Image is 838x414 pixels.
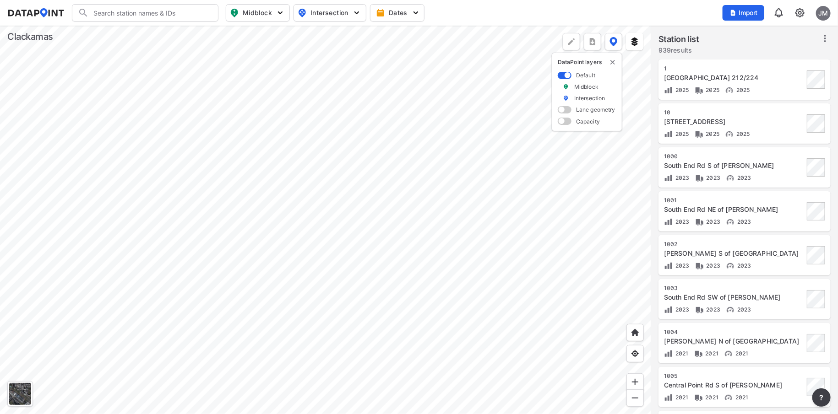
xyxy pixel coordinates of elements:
span: Import [728,8,759,17]
img: close-external-leyer.3061a1c7.svg [609,59,616,66]
img: Volume count [664,261,673,270]
img: 5YPKRKmlfpI5mqlR8AD95paCi+0kK1fRFDJSaMmawlwaeJcJwk9O2fotCW5ve9gAAAAASUVORK5CYII= [276,8,285,17]
span: 2021 [673,350,689,357]
label: Midblock [574,83,599,91]
img: Vehicle class [695,173,704,183]
img: Vehicle speed [726,261,735,270]
span: Dates [378,8,419,17]
div: View my location [626,345,644,362]
div: 102nd Ave N Of Hwy 212/224 [664,73,804,82]
img: map_pin_mid.602f9df1.svg [229,7,240,18]
span: 2023 [673,174,690,181]
span: 2021 [703,394,719,401]
span: 2023 [673,262,690,269]
img: zeq5HYn9AnE9l6UmnFLPAAAAAElFTkSuQmCC [631,349,640,358]
label: Capacity [576,118,600,125]
div: 132nd Ave S Of Sunnyside [664,117,804,126]
img: map_pin_int.54838e6b.svg [297,7,308,18]
span: Intersection [298,7,360,18]
label: Default [576,71,595,79]
div: Home [626,324,644,341]
span: 2023 [735,218,751,225]
img: Volume count [664,173,673,183]
div: JM [816,6,831,21]
span: 2023 [673,218,690,225]
span: ? [818,392,825,403]
button: Dates [370,4,424,22]
img: Volume count [664,305,673,314]
span: 2025 [673,130,689,137]
div: South End Rd SW of Parrish Rd [664,293,804,302]
button: Midblock [226,4,290,22]
img: Vehicle speed [726,305,735,314]
img: Vehicle speed [725,86,734,95]
div: 1004 [664,328,804,336]
img: Volume count [664,393,673,402]
button: External layers [626,33,643,50]
button: delete [609,59,616,66]
img: Volume count [664,129,673,139]
img: Vehicle speed [725,129,734,139]
div: Polygon tool [563,33,580,50]
button: DataPoint layers [605,33,622,50]
div: 10 [664,109,804,116]
img: ZvzfEJKXnyWIrJytrsY285QMwk63cM6Drc+sIAAAAASUVORK5CYII= [631,377,640,387]
span: 2023 [735,174,751,181]
div: 1003 [664,285,804,292]
img: +XpAUvaXAN7GudzAAAAAElFTkSuQmCC [631,328,640,337]
span: 2025 [704,86,720,93]
img: Vehicle class [694,393,703,402]
span: 2023 [704,218,721,225]
div: Clackamas [7,30,53,43]
button: more [812,388,831,407]
a: Import [723,8,768,17]
img: 8A77J+mXikMhHQAAAAASUVORK5CYII= [773,7,784,18]
button: Intersection [294,4,366,22]
span: 2025 [704,130,720,137]
span: 2023 [673,306,690,313]
div: Zoom in [626,373,644,391]
span: 2023 [704,174,721,181]
img: +Dz8AAAAASUVORK5CYII= [567,37,576,46]
img: Vehicle class [694,349,703,358]
img: data-point-layers.37681fc9.svg [609,37,618,46]
span: 2023 [735,306,751,313]
img: Volume count [664,349,673,358]
span: 2025 [673,86,689,93]
div: 1001 [664,197,804,204]
img: MAAAAAElFTkSuQmCC [631,393,640,403]
img: 5YPKRKmlfpI5mqlR8AD95paCi+0kK1fRFDJSaMmawlwaeJcJwk9O2fotCW5ve9gAAAAASUVORK5CYII= [411,8,420,17]
div: Central Point Rd S of Partlow Rd [664,381,804,390]
label: Station list [658,33,699,46]
img: Vehicle class [695,86,704,95]
div: Partlow Rd N of Central Point Rd [664,337,804,346]
img: Volume count [664,86,673,95]
span: 2021 [733,394,749,401]
img: 5YPKRKmlfpI5mqlR8AD95paCi+0kK1fRFDJSaMmawlwaeJcJwk9O2fotCW5ve9gAAAAASUVORK5CYII= [352,8,361,17]
div: South End Rd NE of Partlow Rd [664,205,804,214]
div: 1002 [664,241,804,248]
span: Midblock [230,7,284,18]
span: 2021 [733,350,749,357]
img: dataPointLogo.9353c09d.svg [7,8,65,17]
img: Volume count [664,217,673,226]
label: Intersection [574,94,605,102]
span: 2025 [734,86,750,93]
img: Vehicle speed [726,173,735,183]
label: Lane geometry [576,106,615,113]
img: cids17cp3yIFEOpj3V8A9qJSH103uA521RftCD4eeui4ksIb+krbm5XvIjxD52OS6NWLn9gAAAAAElFTkSuQmCC [794,7,805,18]
p: DataPoint layers [558,59,616,66]
img: calendar-gold.39a51dde.svg [376,8,385,17]
input: Search [89,5,212,20]
span: 2021 [673,394,689,401]
img: Vehicle class [695,217,704,226]
button: Import [723,5,764,21]
div: Toggle basemap [7,381,33,407]
span: 2023 [735,262,751,269]
div: Zoom out [626,389,644,407]
span: 2023 [704,306,721,313]
img: Vehicle speed [724,393,733,402]
div: 1005 [664,372,804,380]
button: more [584,33,601,50]
img: layers.ee07997e.svg [630,37,639,46]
